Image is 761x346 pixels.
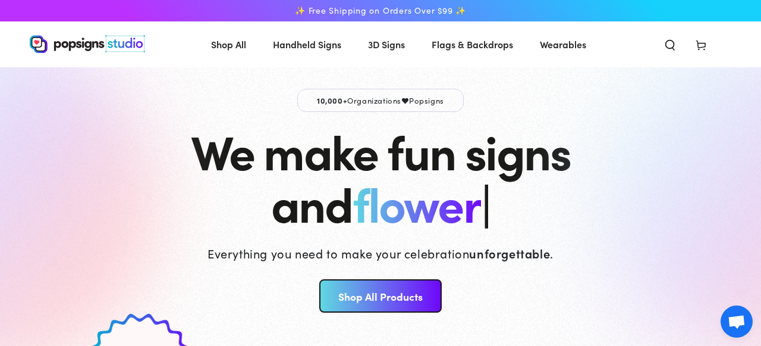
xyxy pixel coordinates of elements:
[531,29,595,60] a: Wearables
[264,29,350,60] a: Handheld Signs
[297,89,464,112] p: Organizations Popsigns
[319,279,441,313] a: Shop All Products
[353,169,481,235] span: flower
[295,5,466,16] span: ✨ Free Shipping on Orders Over $99 ✨
[273,36,341,53] span: Handheld Signs
[432,36,513,53] span: Flags & Backdrops
[359,29,414,60] a: 3D Signs
[191,124,570,229] h1: We make fun signs and
[423,29,522,60] a: Flags & Backdrops
[655,31,685,57] summary: Search our site
[721,306,753,338] a: Open chat
[469,245,550,261] strong: unforgettable
[211,36,246,53] span: Shop All
[207,245,554,261] p: Everything you need to make your celebration .
[481,169,490,236] span: |
[368,36,405,53] span: 3D Signs
[317,95,347,105] span: 10,000+
[540,36,586,53] span: Wearables
[202,29,255,60] a: Shop All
